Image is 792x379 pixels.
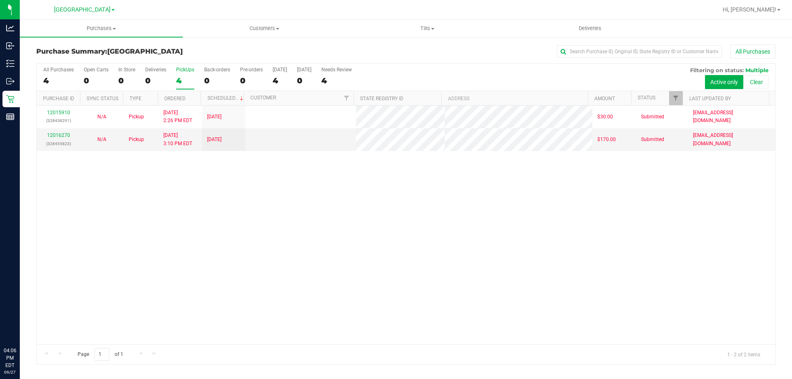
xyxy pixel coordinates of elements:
[6,113,14,121] inline-svg: Reports
[207,136,222,144] span: [DATE]
[250,95,276,101] a: Customer
[705,75,743,89] button: Active only
[597,113,613,121] span: $30.00
[321,76,352,85] div: 4
[129,113,144,121] span: Pickup
[36,48,283,55] h3: Purchase Summary:
[297,67,311,73] div: [DATE]
[145,67,166,73] div: Deliveries
[204,76,230,85] div: 0
[176,76,194,85] div: 4
[163,109,192,125] span: [DATE] 2:26 PM EDT
[84,76,108,85] div: 0
[145,76,166,85] div: 0
[509,20,672,37] a: Deliveries
[723,6,776,13] span: Hi, [PERSON_NAME]!
[183,25,345,32] span: Customers
[97,113,106,121] button: N/A
[47,132,70,138] a: 12016270
[42,140,75,148] p: (328455823)
[441,91,588,106] th: Address
[4,347,16,369] p: 04:06 PM EDT
[118,76,135,85] div: 0
[669,91,683,105] a: Filter
[163,132,192,147] span: [DATE] 3:10 PM EDT
[84,67,108,73] div: Open Carts
[638,95,655,101] a: Status
[641,136,664,144] span: Submitted
[42,117,75,125] p: (328438291)
[107,47,183,55] span: [GEOGRAPHIC_DATA]
[207,113,222,121] span: [DATE]
[693,132,770,147] span: [EMAIL_ADDRESS][DOMAIN_NAME]
[321,67,352,73] div: Needs Review
[745,67,768,73] span: Multiple
[360,96,403,101] a: State Registry ID
[97,136,106,144] button: N/A
[4,369,16,375] p: 09/27
[6,77,14,85] inline-svg: Outbound
[594,96,615,101] a: Amount
[6,95,14,103] inline-svg: Retail
[94,348,109,361] input: 1
[597,136,616,144] span: $170.00
[130,96,141,101] a: Type
[721,348,767,360] span: 1 - 2 of 2 items
[43,67,74,73] div: All Purchases
[207,95,245,101] a: Scheduled
[183,20,346,37] a: Customers
[118,67,135,73] div: In Store
[690,67,744,73] span: Filtering on status:
[6,24,14,32] inline-svg: Analytics
[730,45,775,59] button: All Purchases
[204,67,230,73] div: Back-orders
[557,45,722,58] input: Search Purchase ID, Original ID, State Registry ID or Customer Name...
[87,96,118,101] a: Sync Status
[8,313,33,338] iframe: Resource center
[273,76,287,85] div: 4
[346,20,509,37] a: Tills
[129,136,144,144] span: Pickup
[693,109,770,125] span: [EMAIL_ADDRESS][DOMAIN_NAME]
[54,6,111,13] span: [GEOGRAPHIC_DATA]
[71,348,130,361] span: Page of 1
[273,67,287,73] div: [DATE]
[20,20,183,37] a: Purchases
[346,25,508,32] span: Tills
[641,113,664,121] span: Submitted
[568,25,613,32] span: Deliveries
[176,67,194,73] div: PickUps
[43,96,74,101] a: Purchase ID
[340,91,354,105] a: Filter
[97,114,106,120] span: Not Applicable
[43,76,74,85] div: 4
[47,110,70,115] a: 12015910
[689,96,731,101] a: Last Updated By
[20,25,183,32] span: Purchases
[164,96,186,101] a: Ordered
[745,75,768,89] button: Clear
[297,76,311,85] div: 0
[97,137,106,142] span: Not Applicable
[6,59,14,68] inline-svg: Inventory
[240,67,263,73] div: Pre-orders
[6,42,14,50] inline-svg: Inbound
[240,76,263,85] div: 0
